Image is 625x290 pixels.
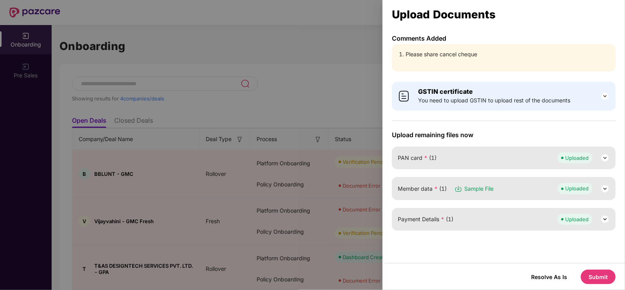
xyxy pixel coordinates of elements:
b: GSTIN certificate [418,88,473,95]
div: Uploaded [565,215,589,223]
span: You need to upload GSTIN to upload rest of the documents [418,96,570,105]
img: svg+xml;base64,PHN2ZyB3aWR0aD0iMjQiIGhlaWdodD0iMjQiIHZpZXdCb3g9IjAgMCAyNCAyNCIgZmlsbD0ibm9uZSIgeG... [600,153,610,163]
button: Submit [581,270,616,284]
div: Uploaded [565,184,589,192]
p: Comments Added [392,34,616,42]
img: svg+xml;base64,PHN2ZyB3aWR0aD0iMTYiIGhlaWdodD0iMTciIHZpZXdCb3g9IjAgMCAxNiAxNyIgZmlsbD0ibm9uZSIgeG... [454,185,462,193]
div: Uploaded [565,154,589,162]
img: svg+xml;base64,PHN2ZyB3aWR0aD0iMjQiIGhlaWdodD0iMjQiIHZpZXdCb3g9IjAgMCAyNCAyNCIgZmlsbD0ibm9uZSIgeG... [600,91,610,101]
span: PAN card (1) [398,154,436,162]
span: Sample File [464,184,494,193]
span: Member data (1) [398,184,447,193]
span: Payment Details (1) [398,215,453,224]
img: svg+xml;base64,PHN2ZyB4bWxucz0iaHR0cDovL3d3dy53My5vcmcvMjAwMC9zdmciIHdpZHRoPSI0MCIgaGVpZ2h0PSI0MC... [398,90,410,102]
div: Upload Documents [392,10,616,19]
span: Upload remaining files now [392,131,616,139]
img: svg+xml;base64,PHN2ZyB3aWR0aD0iMjQiIGhlaWdodD0iMjQiIHZpZXdCb3g9IjAgMCAyNCAyNCIgZmlsbD0ibm9uZSIgeG... [600,184,610,193]
img: svg+xml;base64,PHN2ZyB3aWR0aD0iMjQiIGhlaWdodD0iMjQiIHZpZXdCb3g9IjAgMCAyNCAyNCIgZmlsbD0ibm9uZSIgeG... [600,215,610,224]
li: Please share cancel cheque [406,50,610,59]
button: Resolve As Is [523,272,575,282]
